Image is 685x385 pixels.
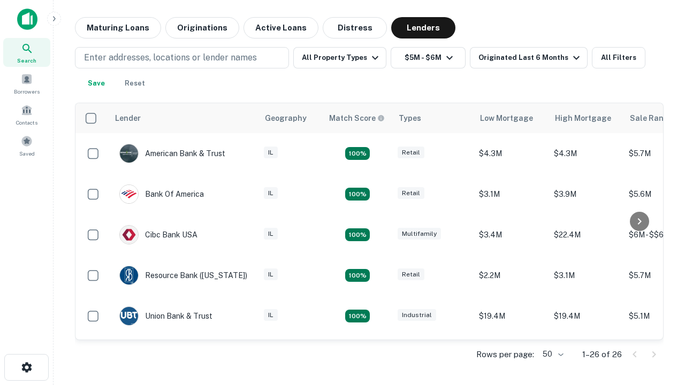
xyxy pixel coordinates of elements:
[19,149,35,158] span: Saved
[119,266,247,285] div: Resource Bank ([US_STATE])
[476,348,534,361] p: Rows per page:
[264,187,278,199] div: IL
[398,268,424,281] div: Retail
[392,103,474,133] th: Types
[474,214,549,255] td: $3.4M
[14,87,40,96] span: Borrowers
[17,9,37,30] img: capitalize-icon.png
[398,228,441,240] div: Multifamily
[258,103,323,133] th: Geography
[17,56,36,65] span: Search
[345,147,370,160] div: Matching Properties: 7, hasApolloMatch: undefined
[264,228,278,240] div: IL
[474,336,549,377] td: $4M
[323,103,392,133] th: Capitalize uses an advanced AI algorithm to match your search with the best lender. The match sco...
[549,255,623,296] td: $3.1M
[391,17,455,38] button: Lenders
[582,348,622,361] p: 1–26 of 26
[474,103,549,133] th: Low Mortgage
[474,174,549,214] td: $3.1M
[329,112,383,124] h6: Match Score
[118,73,152,94] button: Reset
[79,73,113,94] button: Save your search to get updates of matches that match your search criteria.
[549,336,623,377] td: $4M
[549,174,623,214] td: $3.9M
[119,306,212,326] div: Union Bank & Trust
[329,112,385,124] div: Capitalize uses an advanced AI algorithm to match your search with the best lender. The match sco...
[243,17,318,38] button: Active Loans
[120,307,138,325] img: picture
[3,131,50,160] a: Saved
[474,255,549,296] td: $2.2M
[119,144,225,163] div: American Bank & Trust
[264,147,278,159] div: IL
[631,265,685,317] iframe: Chat Widget
[75,17,161,38] button: Maturing Loans
[478,51,583,64] div: Originated Last 6 Months
[293,47,386,68] button: All Property Types
[265,112,307,125] div: Geography
[549,133,623,174] td: $4.3M
[538,346,565,362] div: 50
[119,184,204,204] div: Bank Of America
[549,296,623,336] td: $19.4M
[120,226,138,244] img: picture
[549,214,623,255] td: $22.4M
[3,38,50,67] a: Search
[345,188,370,201] div: Matching Properties: 4, hasApolloMatch: undefined
[398,187,424,199] div: Retail
[474,133,549,174] td: $4.3M
[345,269,370,282] div: Matching Properties: 4, hasApolloMatch: undefined
[16,118,37,127] span: Contacts
[592,47,645,68] button: All Filters
[115,112,141,125] div: Lender
[120,185,138,203] img: picture
[84,51,257,64] p: Enter addresses, locations or lender names
[480,112,533,125] div: Low Mortgage
[474,296,549,336] td: $19.4M
[470,47,588,68] button: Originated Last 6 Months
[264,309,278,321] div: IL
[399,112,421,125] div: Types
[75,47,289,68] button: Enter addresses, locations or lender names
[323,17,387,38] button: Distress
[3,69,50,98] a: Borrowers
[555,112,611,125] div: High Mortgage
[345,228,370,241] div: Matching Properties: 4, hasApolloMatch: undefined
[165,17,239,38] button: Originations
[119,225,197,244] div: Cibc Bank USA
[398,309,436,321] div: Industrial
[120,144,138,163] img: picture
[3,100,50,129] a: Contacts
[109,103,258,133] th: Lender
[391,47,466,68] button: $5M - $6M
[549,103,623,133] th: High Mortgage
[264,268,278,281] div: IL
[345,310,370,322] div: Matching Properties: 4, hasApolloMatch: undefined
[398,147,424,159] div: Retail
[120,266,138,284] img: picture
